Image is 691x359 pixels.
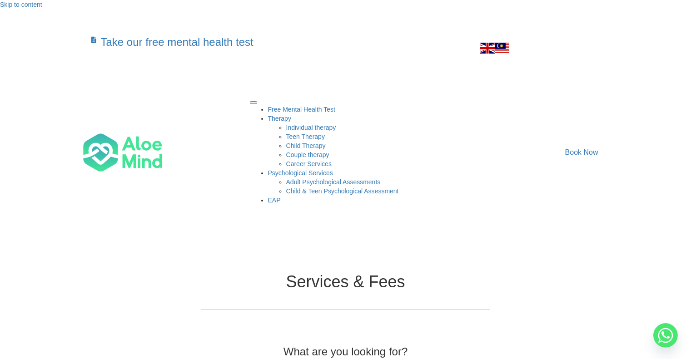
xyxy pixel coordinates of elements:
[286,133,325,140] a: Teen Therapy
[286,272,405,291] span: Services & Fees
[565,148,598,156] span: Book Now
[82,132,163,173] img: Aloe mind Logo
[250,105,467,205] nav: Menu
[283,345,408,358] span: What are you looking for?
[268,115,291,122] span: Therapy
[495,44,509,51] a: Malay
[495,41,509,55] img: ms
[82,27,362,59] a: Take our free mental health test
[286,151,329,158] a: Couple therapy
[268,115,291,122] a: TherapyTherapy: submenu
[268,197,281,204] a: EAP
[554,143,609,162] a: Book Now
[268,169,333,177] a: Psychological ServicesPsychological Services: submenu
[286,124,336,131] a: Individual therapy
[286,187,399,195] a: Child & Teen Psychological Assessment
[286,160,332,167] a: Career Services
[250,101,257,104] button: Menu
[480,44,495,51] a: English
[101,36,353,48] h3: Take our free mental health test
[268,169,333,177] span: Psychological Services
[286,142,326,149] a: Child Therapy
[653,323,678,348] a: Whatsapp
[480,41,495,55] img: en
[286,178,381,186] a: Adult Psychological Assessments
[268,106,335,113] a: Free Mental Health Test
